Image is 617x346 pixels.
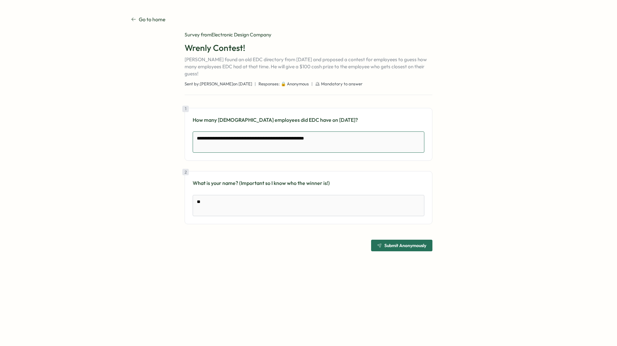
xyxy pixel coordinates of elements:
span: Submit Anonymously [384,243,426,248]
button: Submit Anonymously [371,240,432,251]
p: How many [DEMOGRAPHIC_DATA] employees did EDC have on [DATE]? [193,116,424,124]
span: | [255,81,256,87]
h1: Wrenly Contest! [185,42,432,53]
span: Responses: 🔒 Anonymous [258,81,309,87]
a: Go to home [131,15,166,24]
p: Go to home [139,15,166,24]
div: 1 [182,106,189,112]
p: [PERSON_NAME] found an old EDC directory from [DATE] and proposed a contest for employees to gues... [185,56,432,77]
p: What is your name? (Important so I know who the winner is!) [193,179,424,187]
div: 2 [182,169,189,175]
span: | [311,81,313,87]
span: Mandatory to answer [321,81,363,87]
span: Sent by: [PERSON_NAME] on [DATE] [185,81,252,87]
div: Survey from Electronic Design Company [185,31,432,38]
